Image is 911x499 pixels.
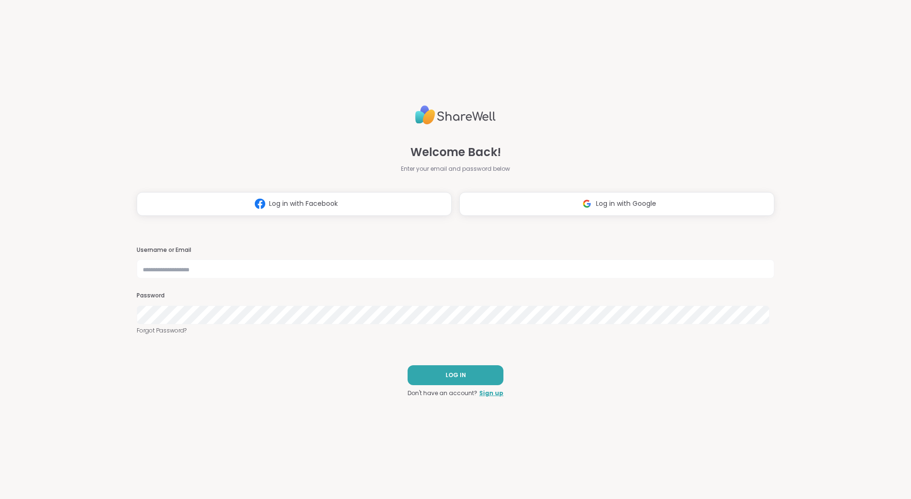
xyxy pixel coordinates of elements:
[137,192,452,216] button: Log in with Facebook
[251,195,269,213] img: ShareWell Logomark
[408,365,503,385] button: LOG IN
[137,326,774,335] a: Forgot Password?
[446,371,466,379] span: LOG IN
[596,199,656,209] span: Log in with Google
[137,292,774,300] h3: Password
[410,144,501,161] span: Welcome Back!
[137,246,774,254] h3: Username or Email
[415,102,496,129] img: ShareWell Logo
[401,165,510,173] span: Enter your email and password below
[578,195,596,213] img: ShareWell Logomark
[479,389,503,397] a: Sign up
[408,389,477,397] span: Don't have an account?
[269,199,338,209] span: Log in with Facebook
[459,192,774,216] button: Log in with Google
